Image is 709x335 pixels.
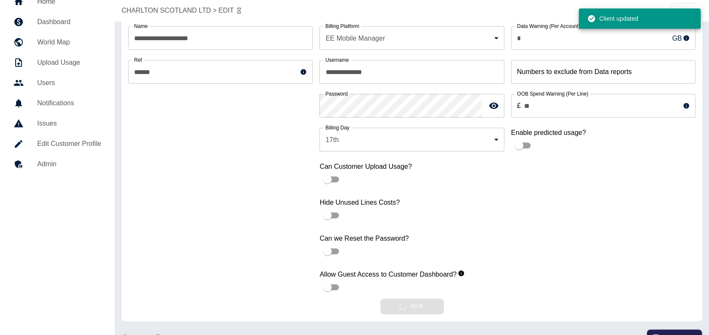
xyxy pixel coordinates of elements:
a: World Map [7,32,108,52]
h5: Dashboard [37,17,101,27]
h5: Users [37,78,101,88]
div: EE Mobile Manager [319,26,504,50]
svg: This is a unique reference for your use - it can be anything [300,69,307,75]
a: Issues [7,113,108,134]
a: Admin [7,154,108,174]
label: Allow Guest Access to Customer Dashboard? [319,269,504,279]
a: Users [7,73,108,93]
label: Billing Day [325,124,349,131]
label: Can we Reset the Password? [319,233,504,243]
svg: This sets the warning limit for each line’s Out-of-Bundle usage and usage exceeding the limit wil... [683,102,690,109]
label: Name [134,22,148,30]
h5: World Map [37,37,101,47]
h5: Admin [37,159,101,169]
button: toggle password visibility [485,97,502,114]
svg: This sets the monthly warning limit for your customer’s Mobile Data usage and will be displayed a... [683,35,690,41]
a: Upload Usage [7,52,108,73]
h5: Notifications [37,98,101,108]
label: Billing Platform [325,22,359,30]
div: 17th [319,128,504,151]
div: Client updated [587,11,638,26]
label: Can Customer Upload Usage? [319,162,504,171]
a: Dashboard [7,12,108,32]
label: Enable predicted usage? [511,128,695,137]
a: EDIT [218,5,234,16]
h5: Issues [37,118,101,129]
h5: Upload Usage [37,58,101,68]
a: CHARLTON SCOTLAND LTD [121,5,211,16]
p: > [213,5,217,16]
svg: When enabled, this allows guest users to view your customer dashboards. [458,270,464,277]
h5: Edit Customer Profile [37,139,101,149]
label: Data Warning (Per Account) [517,22,580,30]
a: Notifications [7,93,108,113]
label: Hide Unused Lines Costs? [319,198,504,207]
label: Password [325,90,348,97]
label: Username [325,56,349,63]
label: Ref [134,56,142,63]
a: Edit Customer Profile [7,134,108,154]
label: OOB Spend Warning (Per Line) [517,90,588,97]
button: RESET [671,3,702,19]
p: £ [517,101,521,111]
